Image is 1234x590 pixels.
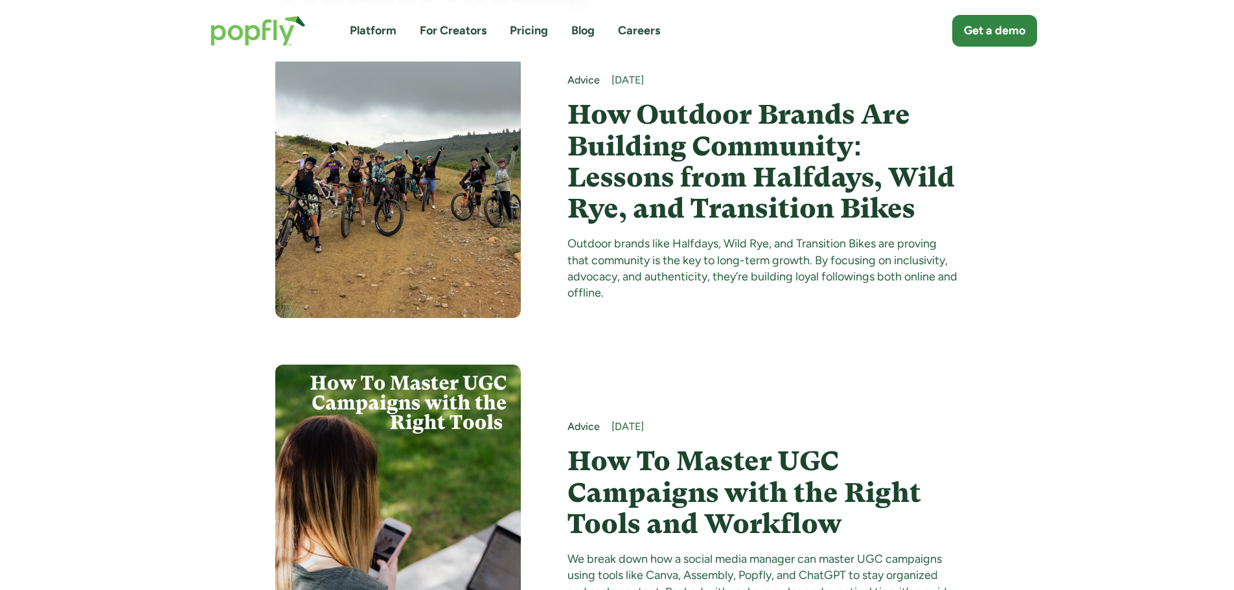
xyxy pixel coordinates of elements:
a: For Creators [420,23,486,39]
a: How To Master UGC Campaigns with the Right Tools and Workflow [567,446,959,539]
a: Advice [567,73,600,87]
div: Get a demo [964,23,1025,39]
a: Get a demo [952,15,1037,47]
a: Blog [571,23,595,39]
a: Pricing [510,23,548,39]
div: [DATE] [611,420,959,434]
a: How Outdoor Brands Are Building Community: Lessons from Halfdays, Wild Rye, and Transition Bikes [567,99,959,224]
div: [DATE] [611,73,959,87]
a: Advice [567,420,600,434]
div: Outdoor brands like Halfdays, Wild Rye, and Transition Bikes are proving that community is the ke... [567,236,959,301]
a: Platform [350,23,396,39]
a: home [198,3,319,59]
a: Careers [618,23,660,39]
